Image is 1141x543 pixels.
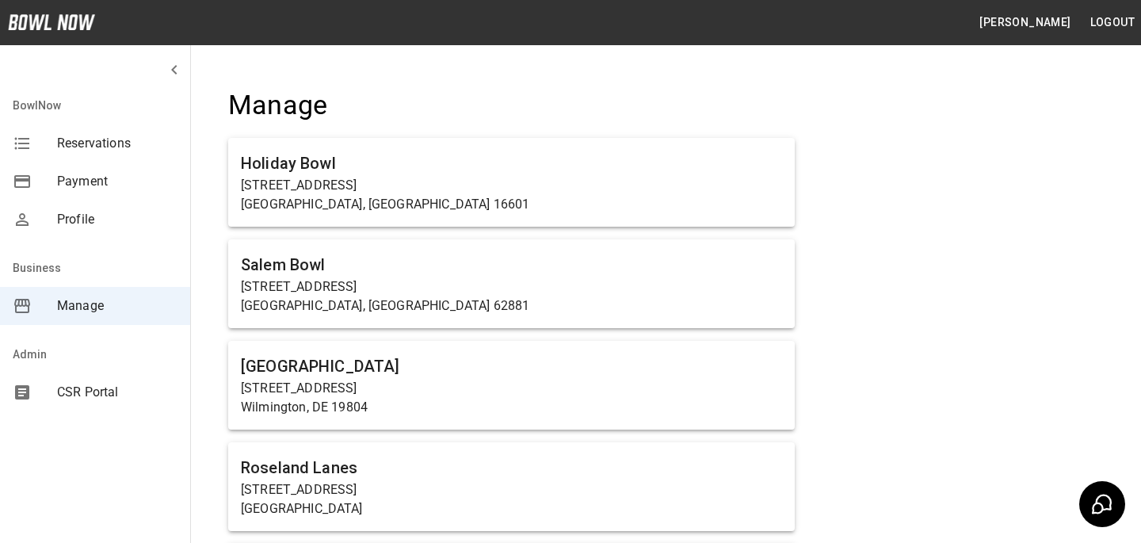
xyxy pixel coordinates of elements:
img: logo [8,14,95,30]
p: Wilmington, DE 19804 [241,398,782,417]
h6: Holiday Bowl [241,151,782,176]
span: Payment [57,172,177,191]
span: Manage [57,296,177,315]
p: [GEOGRAPHIC_DATA], [GEOGRAPHIC_DATA] 16601 [241,195,782,214]
h6: [GEOGRAPHIC_DATA] [241,354,782,379]
span: Profile [57,210,177,229]
p: [GEOGRAPHIC_DATA], [GEOGRAPHIC_DATA] 62881 [241,296,782,315]
p: [STREET_ADDRESS] [241,379,782,398]
p: [STREET_ADDRESS] [241,277,782,296]
p: [GEOGRAPHIC_DATA] [241,499,782,518]
h6: Salem Bowl [241,252,782,277]
button: [PERSON_NAME] [973,8,1077,37]
p: [STREET_ADDRESS] [241,480,782,499]
h6: Roseland Lanes [241,455,782,480]
p: [STREET_ADDRESS] [241,176,782,195]
span: CSR Portal [57,383,177,402]
h4: Manage [228,89,795,122]
button: Logout [1084,8,1141,37]
span: Reservations [57,134,177,153]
